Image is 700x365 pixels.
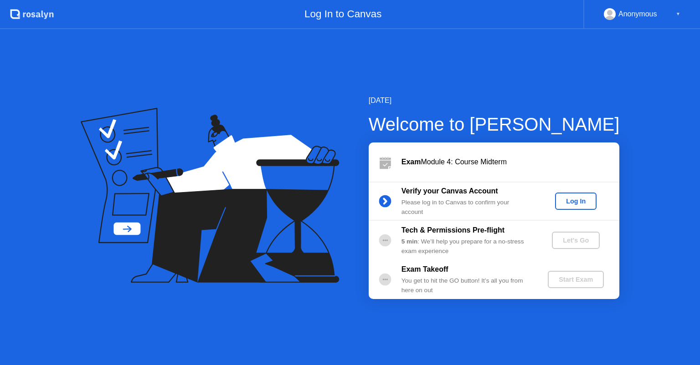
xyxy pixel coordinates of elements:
b: Verify your Canvas Account [401,187,498,195]
b: Tech & Permissions Pre-flight [401,226,504,234]
div: Start Exam [551,276,600,283]
b: Exam [401,158,421,166]
button: Start Exam [548,271,604,288]
b: Exam Takeoff [401,265,448,273]
div: Log In [559,198,593,205]
button: Let's Go [552,232,600,249]
div: ▼ [676,8,680,20]
div: [DATE] [369,95,620,106]
button: Log In [555,193,597,210]
div: Welcome to [PERSON_NAME] [369,111,620,138]
div: Please log in to Canvas to confirm your account [401,198,533,217]
div: Anonymous [618,8,657,20]
div: Let's Go [556,237,596,244]
div: You get to hit the GO button! It’s all you from here on out [401,276,533,295]
b: 5 min [401,238,418,245]
div: Module 4: Course Midterm [401,157,619,167]
div: : We’ll help you prepare for a no-stress exam experience [401,237,533,256]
